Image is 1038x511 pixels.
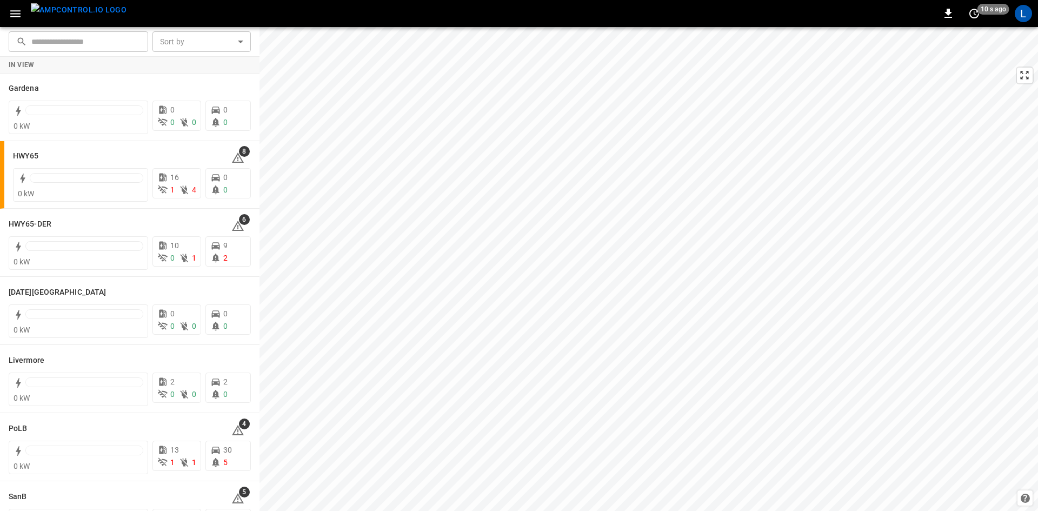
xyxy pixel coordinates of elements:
span: 8 [239,146,250,157]
span: 0 kW [14,462,30,470]
span: 0 [223,173,228,182]
span: 0 [223,105,228,114]
span: 0 [223,309,228,318]
div: profile-icon [1015,5,1032,22]
span: 0 [192,322,196,330]
span: 2 [223,377,228,386]
span: 4 [239,419,250,429]
span: 10 s ago [977,4,1009,15]
span: 0 [170,254,175,262]
span: 0 kW [14,122,30,130]
strong: In View [9,61,35,69]
span: 13 [170,446,179,454]
span: 2 [223,254,228,262]
h6: Gardena [9,83,39,95]
span: 10 [170,241,179,250]
h6: PoLB [9,423,27,435]
span: 5 [223,458,228,467]
span: 0 [223,185,228,194]
span: 6 [239,214,250,225]
span: 0 kW [14,326,30,334]
span: 1 [192,458,196,467]
h6: HWY65 [13,150,39,162]
span: 0 kW [18,189,35,198]
span: 0 [170,390,175,399]
span: 30 [223,446,232,454]
span: 0 [223,118,228,127]
span: 5 [239,487,250,497]
h6: HWY65-DER [9,218,51,230]
span: 0 kW [14,257,30,266]
span: 0 [170,322,175,330]
span: 2 [170,377,175,386]
h6: Karma Center [9,287,106,298]
span: 0 kW [14,394,30,402]
span: 0 [192,118,196,127]
span: 0 [170,118,175,127]
span: 0 [192,390,196,399]
span: 4 [192,185,196,194]
canvas: Map [259,27,1038,511]
h6: Livermore [9,355,44,367]
span: 16 [170,173,179,182]
span: 1 [170,185,175,194]
span: 0 [223,322,228,330]
span: 1 [170,458,175,467]
h6: SanB [9,491,26,503]
span: 0 [170,105,175,114]
img: ampcontrol.io logo [31,3,127,17]
span: 1 [192,254,196,262]
span: 9 [223,241,228,250]
span: 0 [170,309,175,318]
button: set refresh interval [966,5,983,22]
span: 0 [223,390,228,399]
